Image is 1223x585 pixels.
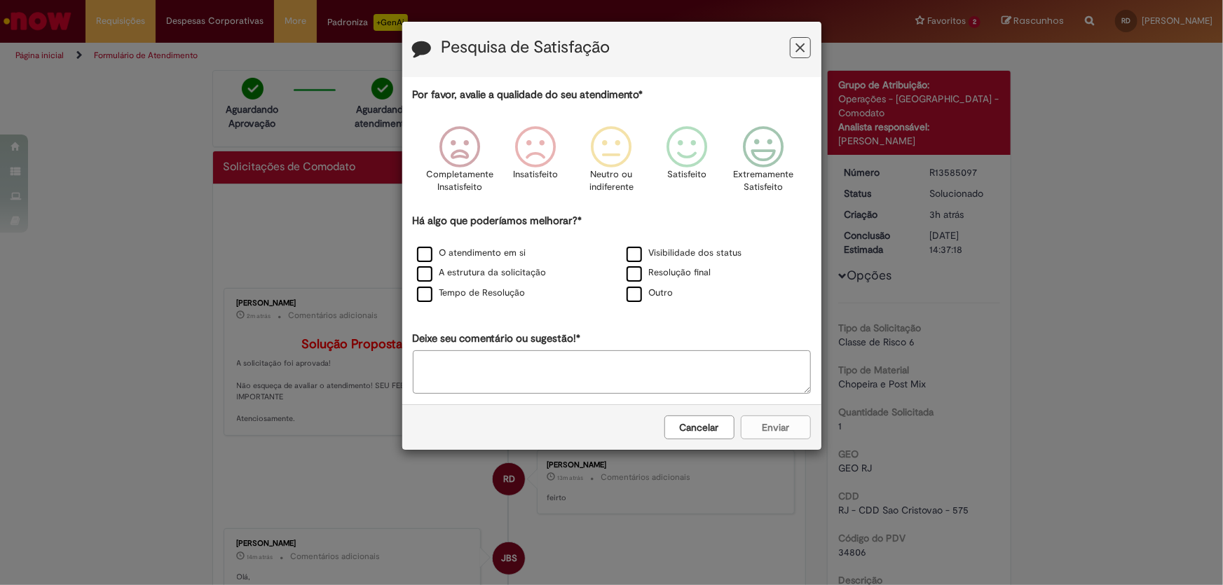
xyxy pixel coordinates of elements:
label: O atendimento em si [417,247,526,260]
label: Outro [627,287,674,300]
label: Por favor, avalie a qualidade do seu atendimento* [413,88,643,102]
label: Tempo de Resolução [417,287,526,300]
label: Deixe seu comentário ou sugestão!* [413,331,581,346]
div: Satisfeito [652,116,723,212]
p: Completamente Insatisfeito [426,168,493,194]
p: Neutro ou indiferente [586,168,636,194]
div: Insatisfeito [500,116,571,212]
div: Neutro ou indiferente [575,116,647,212]
button: Cancelar [664,415,735,439]
p: Insatisfeito [513,168,558,181]
p: Extremamente Satisfeito [733,168,793,194]
div: Completamente Insatisfeito [424,116,496,212]
label: Visibilidade dos status [627,247,742,260]
p: Satisfeito [668,168,707,181]
div: Há algo que poderíamos melhorar?* [413,214,811,304]
label: Pesquisa de Satisfação [442,39,610,57]
label: Resolução final [627,266,711,280]
div: Extremamente Satisfeito [727,116,799,212]
label: A estrutura da solicitação [417,266,547,280]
